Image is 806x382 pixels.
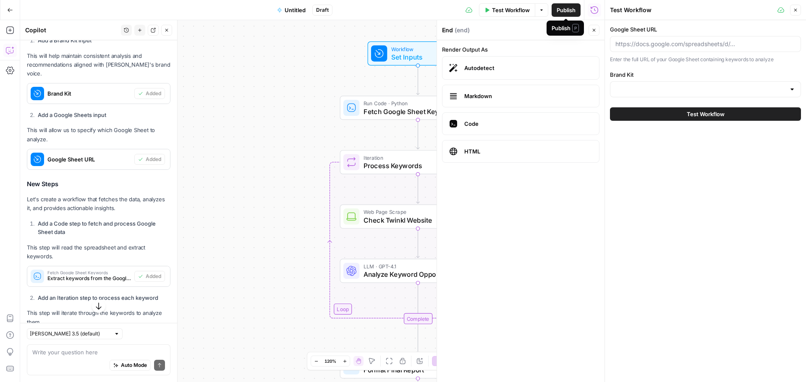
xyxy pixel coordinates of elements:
span: Iteration [364,153,468,161]
div: LoopIterationProcess KeywordsStep 3 [340,150,496,174]
span: Check Twinkl Website [364,215,468,225]
p: Enter the full URL of your Google Sheet containing keywords to analyze [610,55,801,64]
span: Untitled [285,6,306,14]
p: This will allow us to specify which Google Sheet to analyze. [27,126,170,143]
button: Test Workflow [479,3,535,17]
span: Added [146,273,161,280]
g: Edge from step_2 to step_3 [416,120,419,149]
span: Analyze Keyword Opportunity [364,269,468,279]
button: Added [134,271,165,282]
span: Test Workflow [492,6,530,14]
span: Web Page Scrape [364,208,468,216]
span: ( end ) [455,26,470,34]
div: Close [147,3,162,18]
h3: New Steps [27,179,170,190]
li: Generate prompts and code [20,206,131,214]
span: P [572,24,579,32]
button: Start recording [53,275,60,281]
textarea: Message… [7,257,161,271]
button: Home [131,3,147,19]
li: Improve, debug, and optimize your workflows [20,153,131,169]
label: Brand Kit [610,70,801,79]
div: WorkflowSet InputsInputs [340,42,496,66]
p: Active [DATE] [41,10,78,19]
span: Code [464,120,592,128]
img: website_grey.svg [13,22,20,29]
strong: Add a Brand Kit input [38,37,92,44]
label: Render Output As [442,45,599,54]
span: Draft [316,6,329,14]
button: Emoji picker [13,275,20,281]
p: This step will read the spreadsheet and extract keywords. [27,243,170,261]
button: Added [134,154,165,165]
p: This step will iterate through the keywords to analyze them. [27,309,170,326]
span: Added [146,90,161,97]
g: Edge from step_3-iteration-end to step_6 [416,324,419,353]
div: Play videoAirOps Copilot is now live in your workflow builder!Use it to :Improve, debug, and opti... [7,23,138,239]
b: AirOps Copilot is now live in your workflow builder! [13,120,123,135]
div: Domain: [DOMAIN_NAME] [22,22,92,29]
span: 120% [324,358,336,364]
span: Process Keywords [364,161,468,171]
li: Diagnose and get solutions to errors quickly [20,188,131,204]
div: Steven says… [7,23,161,258]
p: This will help maintain consistent analysis and recommendations aligned with [PERSON_NAME]'s bran... [27,52,170,78]
span: Auto Mode [121,361,147,369]
b: Use it to : [13,141,46,148]
span: Brand Kit [47,89,131,98]
div: LLM · GPT-4.1Analyze Keyword OpportunityStep 5 [340,259,496,283]
span: Format Final Report [364,365,468,375]
span: HTML [464,147,592,156]
button: Untitled [272,3,311,17]
strong: Add a Code step to fetch and process Google Sheet data [38,220,156,235]
span: Test Workflow [687,110,725,118]
div: Web Page ScrapeCheck Twinkl WebsiteStep 4 [340,205,496,229]
span: Markdown [464,92,592,100]
span: Fetch Google Sheet Keywords [364,107,468,117]
div: Run Code · PythonFetch Google Sheet KeywordsStep 2 [340,96,496,120]
img: logo_orange.svg [13,13,20,20]
input: Claude Sonnet 3.5 (default) [30,330,110,338]
span: Extract keywords from the Google Sheet [47,275,131,282]
span: Set Inputs [391,52,441,62]
span: Google Sheet URL [47,155,131,164]
button: Publish [552,3,581,17]
button: go back [5,3,21,19]
button: Added [134,88,165,99]
input: https://docs.google.com/spreadsheets/d/... [615,40,796,48]
button: Test Workflow [610,107,801,121]
img: tab_keywords_by_traffic_grey.svg [84,49,90,55]
div: Domain Overview [32,49,75,55]
span: Autodetect [464,64,592,72]
span: Added [146,156,161,163]
li: Understand how workflows work without sifting through prompts [20,171,131,186]
button: Auto Mode [110,360,151,371]
g: Edge from start to step_2 [416,65,419,95]
div: Format JSONFormat Final ReportStep 6 [340,354,496,379]
g: Edge from step_3 to step_4 [416,174,419,204]
span: Fetch Google Sheet Keywords [47,270,131,275]
img: tab_domain_overview_orange.svg [23,49,29,55]
button: Upload attachment [40,275,47,281]
g: Edge from step_4 to step_5 [416,229,419,258]
div: [PERSON_NAME] • 4m ago [13,241,81,246]
button: Gif picker [26,275,33,281]
span: Publish [557,6,576,14]
span: Workflow [391,45,441,53]
div: Publish [552,24,579,32]
button: Send a message… [144,271,157,285]
div: v 4.0.25 [24,13,41,20]
img: Profile image for Steven [24,5,37,18]
div: Give it a try, and stay tuned for exciting updates! [13,218,131,234]
p: Let's create a workflow that fetches the data, analyzes it, and provides actionable insights. [27,195,170,213]
div: Complete [340,313,496,324]
strong: Add a Google Sheets input [38,112,106,118]
div: End [442,26,586,34]
strong: Add an Iteration step to process each keyword [38,294,158,301]
div: Complete [403,313,432,324]
div: Keywords by Traffic [93,49,141,55]
span: LLM · GPT-4.1 [364,262,468,270]
div: Copilot [25,26,118,34]
label: Google Sheet URL [610,25,801,34]
span: Run Code · Python [364,99,468,107]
